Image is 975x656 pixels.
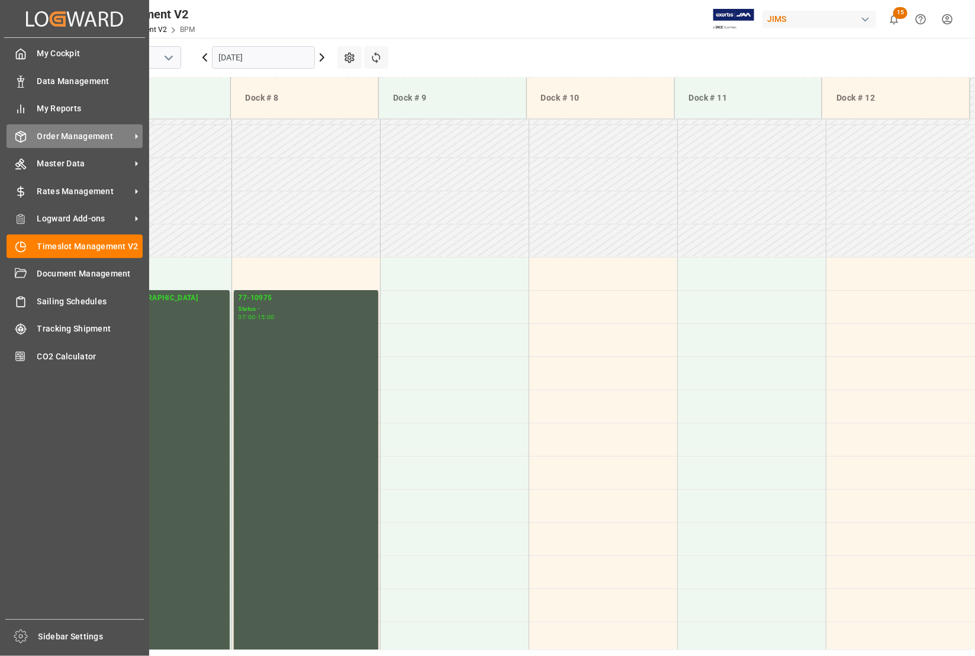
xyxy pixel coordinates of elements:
div: Dock # 11 [684,87,813,109]
a: Sailing Schedules [7,290,143,313]
span: Tracking Shipment [37,323,143,335]
span: Timeslot Management V2 [37,240,143,253]
input: DD-MM-YYYY [212,46,315,69]
span: Data Management [37,75,143,88]
div: Status - [89,304,225,314]
div: 07:00 [239,314,256,320]
span: Sailing Schedules [37,295,143,308]
a: My Cockpit [7,42,143,65]
button: Help Center [908,6,934,33]
div: - [255,314,257,320]
a: Tracking Shipment [7,317,143,340]
div: Dock # 10 [536,87,665,109]
span: Master Data [37,157,131,170]
button: JIMS [762,8,881,30]
span: My Reports [37,102,143,115]
span: Document Management [37,268,143,280]
span: Rates Management [37,185,131,198]
a: My Reports [7,97,143,120]
div: Dock # 8 [240,87,369,109]
div: Dock # 7 [92,87,221,109]
span: Order Management [37,130,131,143]
span: My Cockpit [37,47,143,60]
div: Status - [239,304,374,314]
span: CO2 Calculator [37,350,143,363]
span: Logward Add-ons [37,213,131,225]
div: 77-10974-[GEOGRAPHIC_DATA] [89,292,225,304]
a: Data Management [7,69,143,92]
div: 15:00 [258,314,275,320]
div: Dock # 9 [388,87,517,109]
div: 77-10975 [239,292,374,304]
span: Sidebar Settings [38,631,144,643]
div: Dock # 12 [832,87,960,109]
div: JIMS [762,11,876,28]
span: 15 [893,7,908,19]
button: show 15 new notifications [881,6,908,33]
img: Exertis%20JAM%20-%20Email%20Logo.jpg_1722504956.jpg [713,9,754,30]
a: Document Management [7,262,143,285]
a: Timeslot Management V2 [7,234,143,258]
a: CO2 Calculator [7,345,143,368]
button: open menu [159,49,177,67]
